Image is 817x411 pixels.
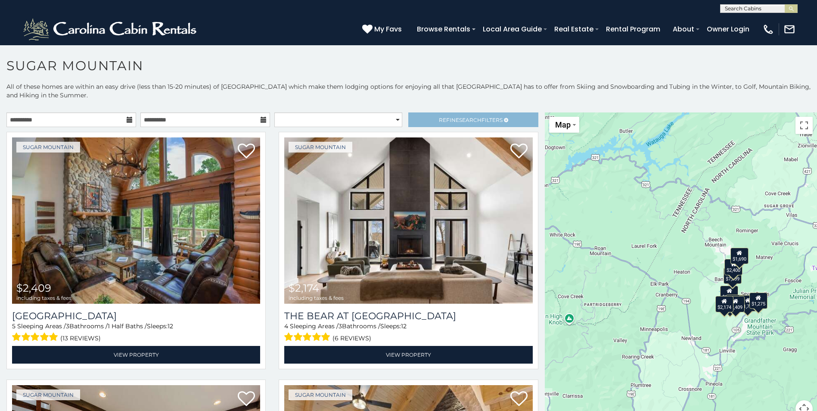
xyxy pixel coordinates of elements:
a: Sugar Mountain [16,389,80,400]
img: Grouse Moor Lodge [12,137,260,304]
a: Add to favorites [238,390,255,408]
span: Refine Filters [439,117,503,123]
img: The Bear At Sugar Mountain [284,137,532,304]
div: $2,400 [724,259,742,275]
a: The Bear At [GEOGRAPHIC_DATA] [284,310,532,322]
span: 12 [401,322,407,330]
a: Add to favorites [510,390,528,408]
h3: Grouse Moor Lodge [12,310,260,322]
div: $2,287 [726,295,744,311]
a: View Property [284,346,532,364]
a: Rental Program [602,22,665,37]
span: 5 [12,322,16,330]
span: $2,174 [289,282,319,294]
a: The Bear At Sugar Mountain $2,174 including taxes & fees [284,137,532,304]
span: including taxes & fees [289,295,344,301]
a: Sugar Mountain [289,389,352,400]
a: RefineSearchFilters [408,112,538,127]
a: My Favs [362,24,404,35]
div: $1,750 [739,295,757,311]
a: View Property [12,346,260,364]
button: Toggle fullscreen view [795,117,813,134]
div: Sleeping Areas / Bathrooms / Sleeps: [284,322,532,344]
span: including taxes & fees [16,295,71,301]
img: phone-regular-white.png [762,23,774,35]
div: $7,339 [724,268,742,284]
span: Search [459,117,482,123]
div: $1,690 [730,248,749,264]
span: 4 [284,322,288,330]
div: $2,174 [715,296,733,312]
a: Local Area Guide [478,22,546,37]
span: My Favs [374,24,402,34]
div: Sleeping Areas / Bathrooms / Sleeps: [12,322,260,344]
a: Owner Login [702,22,754,37]
a: Real Estate [550,22,598,37]
div: $2,409 [726,296,744,312]
span: (6 reviews) [332,333,371,344]
span: (13 reviews) [60,333,101,344]
a: Sugar Mountain [289,142,352,153]
img: mail-regular-white.png [783,23,795,35]
div: $1,275 [749,293,767,309]
h3: The Bear At Sugar Mountain [284,310,532,322]
span: 12 [168,322,173,330]
a: [GEOGRAPHIC_DATA] [12,310,260,322]
img: White-1-2.png [22,16,200,42]
a: Browse Rentals [413,22,475,37]
span: 3 [66,322,69,330]
span: 1 Half Baths / [108,322,147,330]
span: 3 [339,322,342,330]
a: Grouse Moor Lodge $2,409 including taxes & fees [12,137,260,304]
a: About [668,22,699,37]
div: $1,337 [720,286,738,302]
span: $2,409 [16,282,51,294]
span: Map [555,120,571,129]
button: Change map style [549,117,579,133]
a: Sugar Mountain [16,142,80,153]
